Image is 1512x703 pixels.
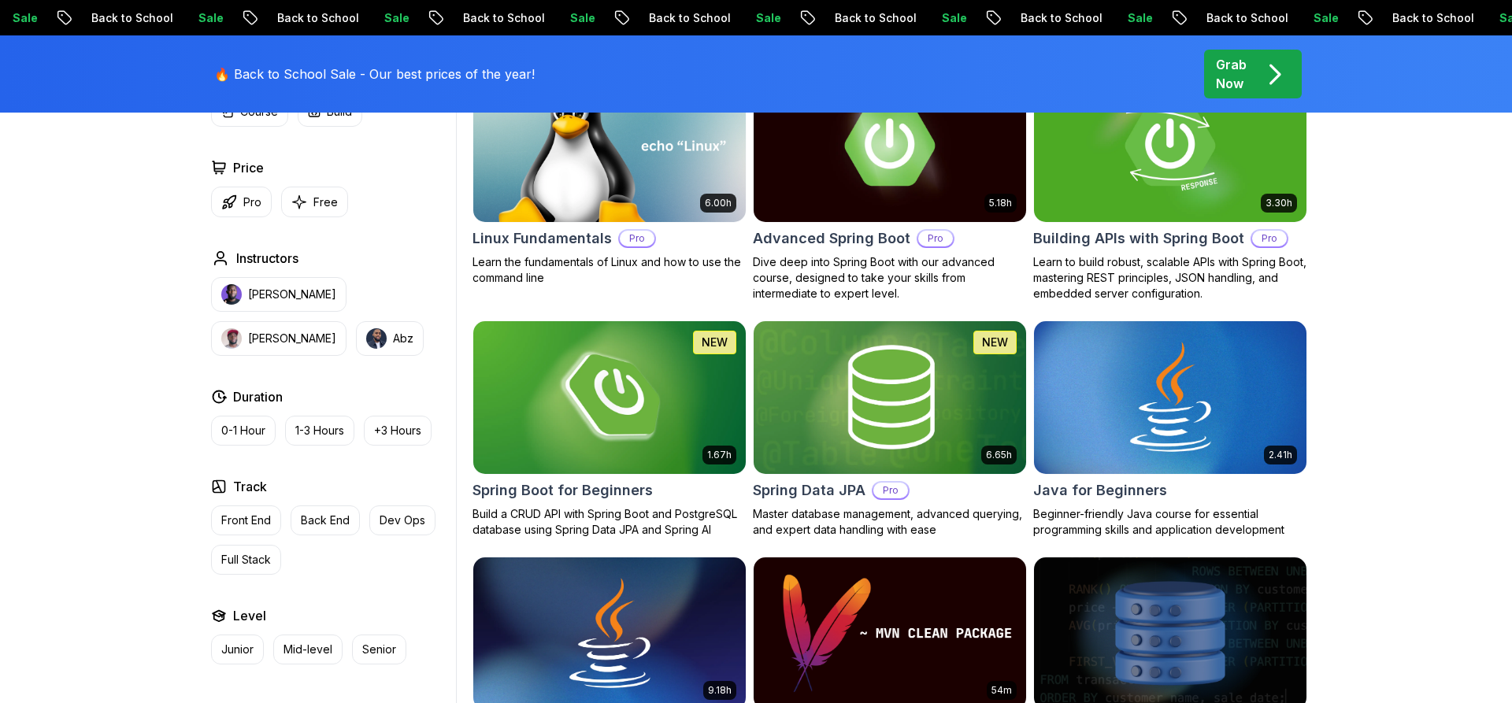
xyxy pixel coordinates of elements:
p: 0-1 Hour [221,423,265,438]
p: [PERSON_NAME] [248,287,336,302]
a: Advanced Spring Boot card5.18hAdvanced Spring BootProDive deep into Spring Boot with our advanced... [753,68,1027,302]
h2: Duration [233,387,283,406]
p: 54m [991,684,1012,697]
p: Build a CRUD API with Spring Boot and PostgreSQL database using Spring Data JPA and Spring AI [472,506,747,538]
p: Back to School [1006,10,1113,26]
p: Sale [555,10,606,26]
p: Beginner-friendly Java course for essential programming skills and application development [1033,506,1307,538]
p: NEW [702,335,728,350]
h2: Spring Data JPA [753,479,865,501]
h2: Java for Beginners [1033,479,1167,501]
img: Building APIs with Spring Boot card [1034,69,1306,222]
p: 2.41h [1269,449,1292,461]
h2: Level [233,606,266,625]
h2: Spring Boot for Beginners [472,479,653,501]
p: Sale [741,10,791,26]
p: 9.18h [708,684,732,697]
button: 0-1 Hour [211,416,276,446]
img: instructor img [221,328,242,349]
p: Grab Now [1216,55,1247,93]
p: Pro [918,231,953,246]
h2: Price [233,158,264,177]
p: Abz [393,331,413,346]
p: Senior [362,642,396,657]
p: Learn the fundamentals of Linux and how to use the command line [472,254,747,286]
button: Back End [291,505,360,535]
h2: Instructors [236,249,298,268]
p: Back to School [262,10,369,26]
a: Spring Boot for Beginners card1.67hNEWSpring Boot for BeginnersBuild a CRUD API with Spring Boot ... [472,320,747,538]
p: 6.65h [986,449,1012,461]
p: 🔥 Back to School Sale - Our best prices of the year! [214,65,535,83]
p: Back to School [1191,10,1299,26]
button: instructor img[PERSON_NAME] [211,321,346,356]
h2: Advanced Spring Boot [753,228,910,250]
p: [PERSON_NAME] [248,331,336,346]
a: Spring Data JPA card6.65hNEWSpring Data JPAProMaster database management, advanced querying, and ... [753,320,1027,538]
p: 3.30h [1266,197,1292,209]
p: 1-3 Hours [295,423,344,438]
button: Free [281,187,348,217]
img: Java for Beginners card [1034,321,1306,474]
p: Master database management, advanced querying, and expert data handling with ease [753,506,1027,538]
button: Mid-level [273,635,343,664]
p: Sale [1299,10,1349,26]
h2: Linux Fundamentals [472,228,612,250]
img: Spring Boot for Beginners card [473,321,746,474]
button: 1-3 Hours [285,416,354,446]
a: Linux Fundamentals card6.00hLinux FundamentalsProLearn the fundamentals of Linux and how to use t... [472,68,747,286]
p: Free [313,194,338,210]
button: +3 Hours [364,416,432,446]
p: Back End [301,512,350,528]
p: Pro [243,194,261,210]
p: Back to School [448,10,555,26]
p: Sale [183,10,234,26]
img: instructor img [366,328,387,349]
p: Sale [369,10,420,26]
p: Sale [1113,10,1163,26]
p: Junior [221,642,254,657]
p: Pro [873,483,908,498]
p: Dev Ops [380,512,425,528]
p: Back to School [820,10,927,26]
p: Front End [221,512,271,528]
p: Mid-level [283,642,332,657]
button: Front End [211,505,281,535]
p: Back to School [634,10,741,26]
p: Pro [1252,231,1287,246]
button: Dev Ops [369,505,435,535]
button: Pro [211,187,272,217]
img: Spring Data JPA card [754,321,1026,474]
p: Dive deep into Spring Boot with our advanced course, designed to take your skills from intermedia... [753,254,1027,302]
a: Java for Beginners card2.41hJava for BeginnersBeginner-friendly Java course for essential program... [1033,320,1307,538]
p: Back to School [1377,10,1484,26]
a: Building APIs with Spring Boot card3.30hBuilding APIs with Spring BootProLearn to build robust, s... [1033,68,1307,302]
p: +3 Hours [374,423,421,438]
p: Sale [927,10,977,26]
p: 1.67h [707,449,732,461]
h2: Building APIs with Spring Boot [1033,228,1244,250]
p: Pro [620,231,654,246]
h2: Track [233,477,267,496]
button: instructor img[PERSON_NAME] [211,277,346,312]
p: NEW [982,335,1008,350]
button: instructor imgAbz [356,321,424,356]
button: Junior [211,635,264,664]
img: Advanced Spring Boot card [754,69,1026,222]
p: Full Stack [221,552,271,568]
button: Full Stack [211,545,281,575]
button: Senior [352,635,406,664]
img: Linux Fundamentals card [473,69,746,222]
p: 5.18h [989,197,1012,209]
p: Back to School [76,10,183,26]
p: 6.00h [705,197,732,209]
img: instructor img [221,284,242,305]
p: Learn to build robust, scalable APIs with Spring Boot, mastering REST principles, JSON handling, ... [1033,254,1307,302]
